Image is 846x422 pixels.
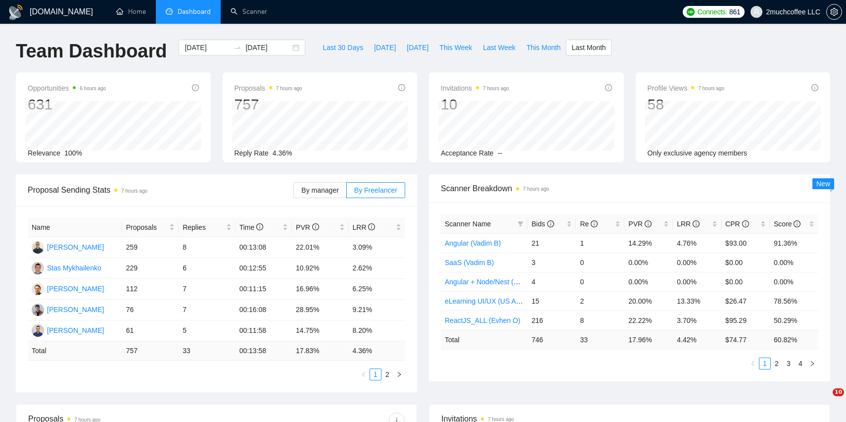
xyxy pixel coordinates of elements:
button: [DATE] [369,40,401,55]
td: 4.42 % [673,330,721,349]
td: 14.29% [624,233,673,253]
span: Dashboard [178,7,211,16]
button: left [747,358,759,369]
td: 2 [576,291,624,311]
span: Bids [531,220,554,228]
time: 7 hours ago [483,86,509,91]
td: 7 [179,300,235,320]
span: Acceptance Rate [441,149,494,157]
span: info-circle [368,223,375,230]
button: Last Week [477,40,521,55]
span: Proposals [126,222,167,233]
time: 7 hours ago [488,417,514,422]
span: left [361,371,367,377]
span: 4.36% [273,149,292,157]
div: Stas Mykhailenko [47,263,101,273]
a: setting [826,8,842,16]
span: Replies [183,222,224,233]
span: right [809,361,815,367]
a: AZ[PERSON_NAME] [32,305,104,313]
span: to [234,44,241,52]
td: 00:16:08 [235,300,292,320]
td: Total [28,341,122,361]
a: 3 [783,358,794,369]
span: Invitations [441,82,509,94]
li: 1 [759,358,771,369]
td: 20.00% [624,291,673,311]
td: 00:11:58 [235,320,292,341]
td: 0.00% [624,272,673,291]
time: 7 hours ago [276,86,302,91]
span: PVR [628,220,652,228]
td: 00:13:08 [235,237,292,258]
td: 8 [179,237,235,258]
span: Connects: [698,6,727,17]
li: Next Page [806,358,818,369]
span: filter [517,221,523,227]
td: 3.09% [349,237,406,258]
span: info-circle [693,220,700,227]
td: 50.29% [770,311,818,330]
a: AT[PERSON_NAME] [32,326,104,334]
span: Score [774,220,800,228]
time: 7 hours ago [698,86,724,91]
div: [PERSON_NAME] [47,283,104,294]
a: ReactJS_ALL (Evhen O) [445,316,520,324]
td: 0.00% [770,253,818,272]
span: info-circle [742,220,749,227]
span: left [750,361,756,367]
td: 6.25% [349,279,406,300]
span: This Week [439,42,472,53]
td: 60.82 % [770,330,818,349]
span: By manager [301,186,338,194]
button: This Month [521,40,566,55]
img: SM [32,262,44,274]
td: 21 [527,233,576,253]
div: 631 [28,95,106,114]
span: Opportunities [28,82,106,94]
a: Angular + Node/Nest (MaximB) [445,278,541,286]
td: 13.33% [673,291,721,311]
span: right [396,371,402,377]
a: eLearning UI/UX (US Andrey Z) [445,297,542,305]
button: Last Month [566,40,611,55]
span: Profile Views [648,82,725,94]
td: 4.36 % [349,341,406,361]
td: 16.96% [292,279,348,300]
td: 0.00% [673,272,721,291]
td: 0.00% [624,253,673,272]
li: 2 [381,369,393,380]
span: Scanner Breakdown [441,182,818,195]
td: 22.22% [624,311,673,330]
td: 17.83 % [292,341,348,361]
td: 0 [576,253,624,272]
td: 0.00% [770,272,818,291]
span: info-circle [794,220,800,227]
span: 100% [64,149,82,157]
a: homeHome [116,7,146,16]
li: Previous Page [747,358,759,369]
td: 0 [576,272,624,291]
span: Relevance [28,149,60,157]
a: 2 [771,358,782,369]
span: LRR [677,220,700,228]
span: user [753,8,760,15]
button: setting [826,4,842,20]
span: info-circle [192,84,199,91]
a: VB[PERSON_NAME] [32,284,104,292]
a: SaaS (Vadim B) [445,259,494,266]
h1: Team Dashboard [16,40,167,63]
button: left [358,369,370,380]
div: [PERSON_NAME] [47,242,104,253]
td: 0.00% [673,253,721,272]
td: 5 [179,320,235,341]
span: [DATE] [407,42,428,53]
span: CPR [725,220,749,228]
a: 4 [795,358,806,369]
li: 1 [370,369,381,380]
span: Only exclusive agency members [648,149,748,157]
img: AZ [32,304,44,316]
td: 757 [122,341,179,361]
a: YO[PERSON_NAME] [32,243,104,251]
a: 1 [759,358,770,369]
